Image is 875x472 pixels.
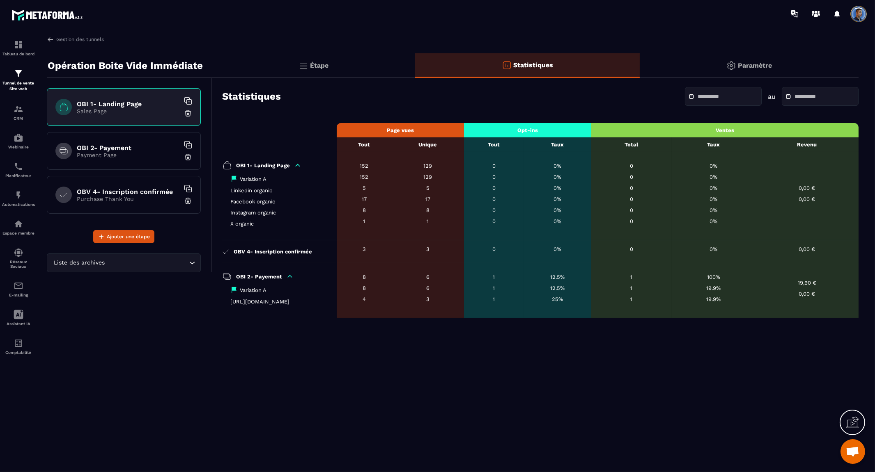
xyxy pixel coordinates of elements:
div: 8 [395,207,460,213]
div: 0 [468,196,520,202]
p: OBV 4- Inscription confirmée [234,249,312,255]
div: 1 [595,285,668,291]
img: trash [184,109,192,117]
div: 0 [468,185,520,191]
div: 0 [595,246,668,252]
div: 152 [341,163,387,169]
div: 0% [528,207,587,213]
div: 12.5% [528,285,587,291]
img: automations [14,219,23,229]
div: 19.9% [676,296,751,302]
div: 0 [595,196,668,202]
img: social-network [14,248,23,258]
p: Purchase Thank You [77,196,179,202]
div: 8 [341,207,387,213]
div: 17 [341,196,387,202]
a: formationformationTableau de bord [2,34,35,62]
p: Réseaux Sociaux [2,260,35,269]
div: 0 [468,163,520,169]
img: email [14,281,23,291]
p: Facebook organic [230,198,275,205]
img: arrow [47,36,54,43]
div: 129 [395,163,460,169]
div: 129 [395,174,460,180]
div: 0% [676,174,751,180]
div: 0% [676,246,751,252]
div: 3 [395,296,460,302]
h6: OBI 1- Landing Page [77,100,179,108]
img: logo [11,7,85,23]
div: 1 [595,274,668,280]
a: automationsautomationsAutomatisations [2,184,35,213]
div: 0 [595,185,668,191]
button: Ajouter une étape [93,230,154,243]
p: Paramètre [738,62,772,69]
div: 0 [595,218,668,224]
th: Tout [464,137,524,152]
p: OBI 2- Payement [236,274,282,280]
p: Planificateur [2,173,35,178]
p: X organic [230,221,254,227]
div: 5 [341,185,387,191]
p: E-mailing [2,293,35,297]
th: Ventes [591,123,859,137]
img: stats-o.f719a939.svg [502,60,512,70]
div: 100% [676,274,751,280]
img: bars.0d591741.svg [299,61,308,71]
div: 19,90 € [759,280,854,286]
p: Payment Page [77,152,179,158]
div: 0% [528,196,587,202]
p: Étape [310,62,329,69]
div: Search for option [47,253,201,272]
a: accountantaccountantComptabilité [2,332,35,361]
div: 0% [676,218,751,224]
div: 1 [395,218,460,224]
div: 0 [595,207,668,213]
div: 0,00 € [759,246,854,252]
a: schedulerschedulerPlanificateur [2,155,35,184]
div: 1 [468,285,520,291]
div: 0 [468,218,520,224]
a: automationsautomationsWebinaire [2,127,35,155]
div: 0% [676,196,751,202]
div: 3 [341,246,387,252]
p: OBI 1- Landing Page [236,162,290,169]
p: Variation A [240,287,266,293]
a: automationsautomationsEspace membre [2,213,35,242]
img: automations [14,133,23,143]
div: 0 [468,174,520,180]
div: 1 [468,274,520,280]
a: formationformationCRM [2,98,35,127]
div: 0% [676,207,751,213]
div: 0% [528,185,587,191]
h3: Statistiques [222,91,281,102]
th: Taux [672,137,755,152]
p: Automatisations [2,202,35,207]
a: emailemailE-mailing [2,275,35,303]
div: 0% [528,163,587,169]
div: 25% [528,296,587,302]
div: 0,00 € [759,196,854,202]
div: 0% [676,185,751,191]
img: formation [14,104,23,114]
p: au [768,93,776,100]
div: 8 [341,274,387,280]
img: formation [14,68,23,78]
th: Opt-ins [464,123,591,137]
p: Sales Page [77,108,179,114]
th: Revenu [755,137,859,152]
h6: OBV 4- Inscription confirmée [77,188,179,196]
p: Comptabilité [2,350,35,355]
div: 0 [468,246,520,252]
p: Instagram organic [230,210,276,216]
p: Variation A [240,176,266,182]
h6: OBI 2- Payement [77,144,179,152]
a: formationformationTunnel de vente Site web [2,62,35,98]
div: 6 [395,274,460,280]
input: Search for option [107,258,187,267]
p: [URL][DOMAIN_NAME] [230,299,289,305]
img: formation [14,40,23,50]
div: 1 [341,218,387,224]
div: 0,00 € [759,185,854,191]
p: CRM [2,116,35,121]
